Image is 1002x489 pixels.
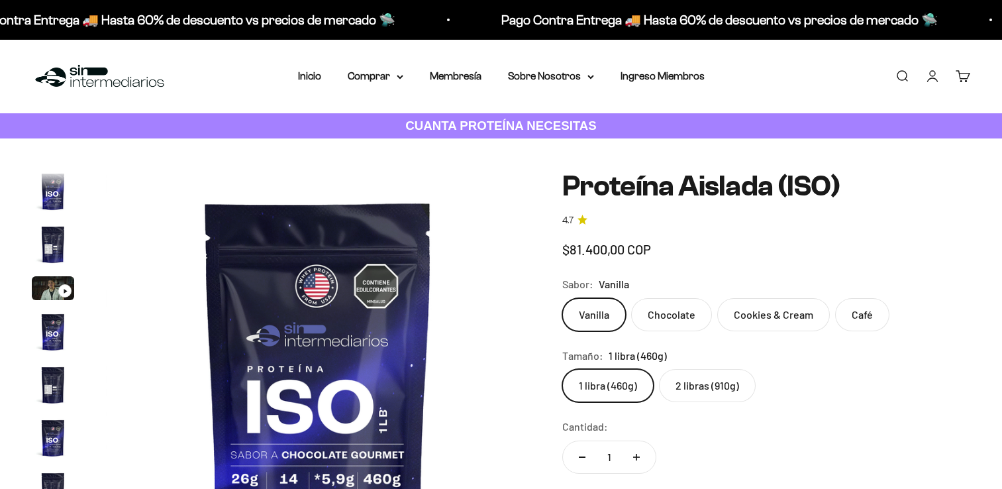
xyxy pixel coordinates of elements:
[599,276,629,293] span: Vanilla
[562,170,970,202] h1: Proteína Aislada (ISO)
[32,417,74,463] button: Ir al artículo 6
[32,170,74,217] button: Ir al artículo 1
[562,213,970,228] a: 4.74.7 de 5.0 estrellas
[32,364,74,410] button: Ir al artículo 5
[562,347,603,364] legend: Tamaño:
[562,213,574,228] span: 4.7
[32,276,74,304] button: Ir al artículo 3
[562,418,608,435] label: Cantidad:
[405,119,597,133] strong: CUANTA PROTEÍNA NECESITAS
[430,70,481,81] a: Membresía
[617,441,656,473] button: Aumentar cantidad
[562,276,593,293] legend: Sabor:
[298,70,321,81] a: Inicio
[348,68,403,85] summary: Comprar
[562,239,651,260] sale-price: $81.400,00 COP
[489,9,925,30] p: Pago Contra Entrega 🚚 Hasta 60% de descuento vs precios de mercado 🛸
[32,223,74,270] button: Ir al artículo 2
[32,417,74,459] img: Proteína Aislada (ISO)
[32,170,74,213] img: Proteína Aislada (ISO)
[32,364,74,406] img: Proteína Aislada (ISO)
[32,311,74,357] button: Ir al artículo 4
[563,441,601,473] button: Reducir cantidad
[609,347,667,364] span: 1 libra (460g)
[508,68,594,85] summary: Sobre Nosotros
[621,70,705,81] a: Ingreso Miembros
[32,223,74,266] img: Proteína Aislada (ISO)
[32,311,74,353] img: Proteína Aislada (ISO)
